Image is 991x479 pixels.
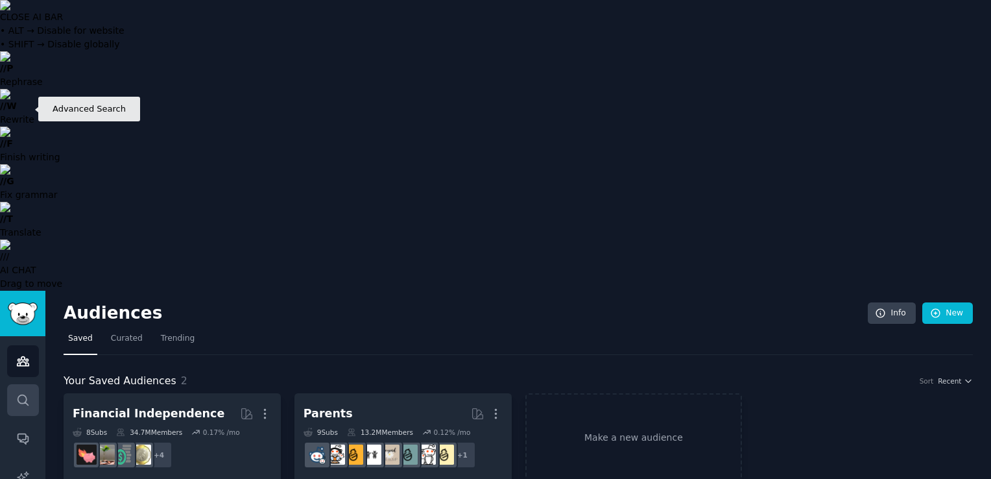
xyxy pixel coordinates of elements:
[938,376,973,386] button: Recent
[131,445,151,465] img: UKPersonalFinance
[307,445,327,465] img: Parents
[325,445,345,465] img: parentsofmultiples
[106,328,147,355] a: Curated
[77,445,97,465] img: fatFIRE
[111,333,143,345] span: Curated
[920,376,934,386] div: Sort
[113,445,133,465] img: FinancialPlanning
[434,428,471,437] div: 0.12 % /mo
[449,441,476,469] div: + 1
[922,302,973,325] a: New
[95,445,115,465] img: Fire
[116,428,182,437] div: 34.7M Members
[64,303,868,324] h2: Audiences
[161,333,195,345] span: Trending
[416,445,436,465] img: daddit
[343,445,363,465] img: NewParents
[434,445,454,465] img: Parenting
[379,445,400,465] img: beyondthebump
[361,445,381,465] img: toddlers
[347,428,413,437] div: 13.2M Members
[203,428,240,437] div: 0.17 % /mo
[145,441,173,469] div: + 4
[73,428,107,437] div: 8 Sub s
[181,375,187,387] span: 2
[398,445,418,465] img: SingleParents
[938,376,961,386] span: Recent
[73,406,224,422] div: Financial Independence
[868,302,916,325] a: Info
[68,333,93,345] span: Saved
[304,428,338,437] div: 9 Sub s
[156,328,199,355] a: Trending
[304,406,353,422] div: Parents
[64,373,176,389] span: Your Saved Audiences
[8,302,38,325] img: GummySearch logo
[64,328,97,355] a: Saved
